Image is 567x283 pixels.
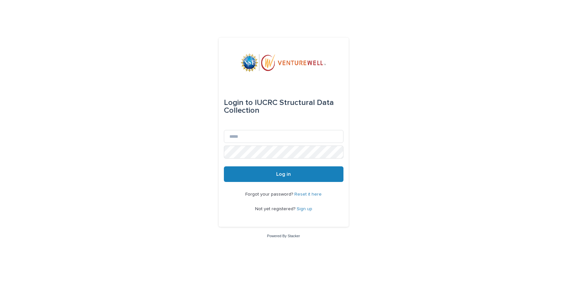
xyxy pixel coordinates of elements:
[224,94,343,120] div: IUCRC Structural Data Collection
[255,207,297,211] span: Not yet registered?
[297,207,312,211] a: Sign up
[276,172,291,177] span: Log in
[241,53,327,73] img: mWhVGmOKROS2pZaMU8FQ
[224,166,343,182] button: Log in
[245,192,294,197] span: Forgot your password?
[224,99,253,107] span: Login to
[294,192,322,197] a: Reset it here
[267,234,300,238] a: Powered By Stacker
